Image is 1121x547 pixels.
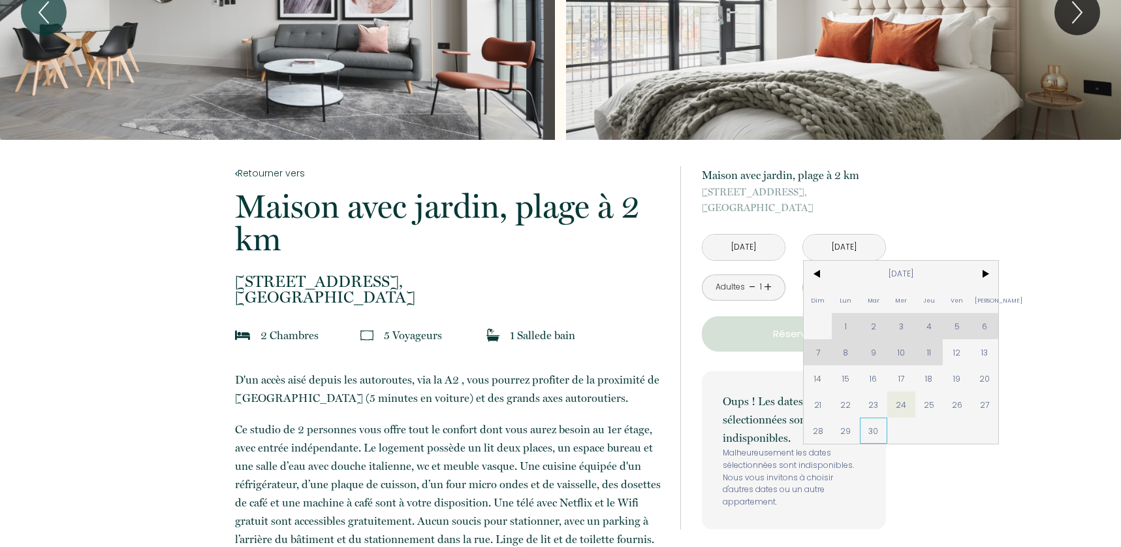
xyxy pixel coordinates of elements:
[804,287,832,313] span: Dim
[702,184,886,216] p: [GEOGRAPHIC_DATA]
[716,281,745,293] div: Adultes
[915,287,943,313] span: Jeu
[437,329,442,342] span: s
[235,166,663,180] a: Retourner vers
[943,391,971,418] span: 26
[887,365,915,391] span: 17
[860,418,888,444] span: 30
[384,326,442,344] p: 5 Voyageur
[360,329,373,342] img: guests
[943,287,971,313] span: Ven
[832,261,971,287] span: [DATE]
[887,391,915,418] span: 24
[235,190,663,256] p: Maison avec jardin, plage à 2 km
[832,365,860,391] span: 15
[723,447,865,508] p: Malheureusement les dates sélectionnées sont indisponibles. Nous vous invitons à choisir d'autres...
[702,316,886,352] button: Réserver
[804,391,832,418] span: 21
[757,281,764,293] div: 1
[971,287,999,313] span: [PERSON_NAME]
[703,235,785,260] input: Arrivée
[803,235,885,260] input: Départ
[971,365,999,391] span: 20
[702,166,886,184] p: Maison avec jardin, plage à 2 km
[261,326,319,344] p: 2 Chambre
[832,418,860,444] span: 29
[860,365,888,391] span: 16
[915,365,943,391] span: 18
[314,329,319,342] span: s
[702,184,886,200] span: [STREET_ADDRESS],
[235,371,663,407] p: D'un accès aisé depuis les autoroutes, via la A2 , vous pourrez profiter de la proximité de [GEOG...
[943,339,971,365] span: 12
[887,287,915,313] span: Mer
[235,274,663,290] span: [STREET_ADDRESS],
[860,287,888,313] span: Mar
[971,339,999,365] span: 13
[235,274,663,305] p: [GEOGRAPHIC_DATA]
[764,277,772,297] a: +
[860,391,888,418] span: 23
[971,261,999,287] span: >
[943,365,971,391] span: 19
[706,326,881,342] p: Réserver
[804,418,832,444] span: 28
[832,391,860,418] span: 22
[510,326,575,344] p: 1 Salle de bain
[915,391,943,418] span: 25
[804,365,832,391] span: 14
[971,391,999,418] span: 27
[804,261,832,287] span: <
[832,287,860,313] span: Lun
[723,392,865,447] p: Oups ! Les dates sélectionnées sont indisponibles.
[749,277,756,297] a: -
